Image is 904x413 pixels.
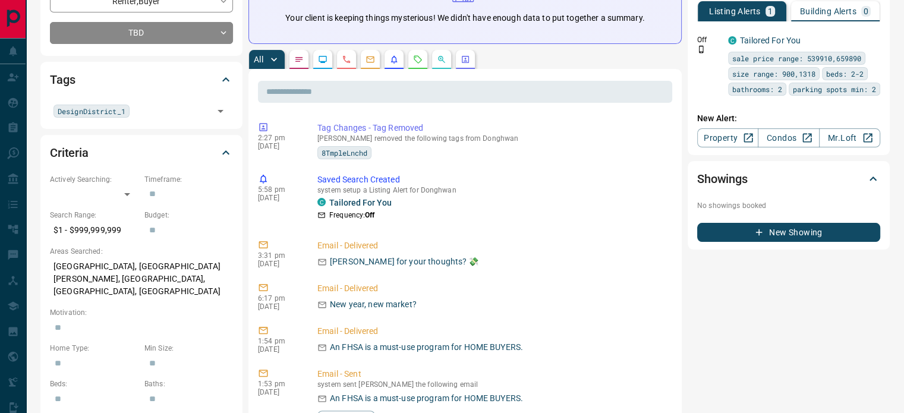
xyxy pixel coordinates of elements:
[732,52,861,64] span: sale price range: 539910,659890
[826,68,864,80] span: beds: 2-2
[317,239,667,252] p: Email - Delivered
[800,7,856,15] p: Building Alerts
[317,368,667,380] p: Email - Sent
[461,55,470,64] svg: Agent Actions
[793,83,876,95] span: parking spots min: 2
[258,194,300,202] p: [DATE]
[697,112,880,125] p: New Alert:
[258,302,300,311] p: [DATE]
[50,138,233,167] div: Criteria
[322,147,367,159] span: 8TmpleLnchd
[50,246,233,257] p: Areas Searched:
[317,174,667,186] p: Saved Search Created
[50,210,138,220] p: Search Range:
[732,83,782,95] span: bathrooms: 2
[258,251,300,260] p: 3:31 pm
[258,134,300,142] p: 2:27 pm
[317,282,667,295] p: Email - Delivered
[50,65,233,94] div: Tags
[50,220,138,240] p: $1 - $999,999,999
[258,294,300,302] p: 6:17 pm
[330,341,523,354] p: An FHSA is a must-use program for HOME BUYERS.
[317,134,667,143] p: [PERSON_NAME] removed the following tags from Donghwan
[330,298,417,311] p: New year, new market?
[258,185,300,194] p: 5:58 pm
[365,211,374,219] strong: Off
[732,68,815,80] span: size range: 900,1318
[50,143,89,162] h2: Criteria
[254,55,263,64] p: All
[258,388,300,396] p: [DATE]
[317,198,326,206] div: condos.ca
[342,55,351,64] svg: Calls
[50,174,138,185] p: Actively Searching:
[864,7,868,15] p: 0
[258,337,300,345] p: 1:54 pm
[50,379,138,389] p: Beds:
[366,55,375,64] svg: Emails
[697,34,721,45] p: Off
[697,200,880,211] p: No showings booked
[50,70,75,89] h2: Tags
[758,128,819,147] a: Condos
[294,55,304,64] svg: Notes
[212,103,229,119] button: Open
[329,210,374,220] p: Frequency:
[697,223,880,242] button: New Showing
[258,260,300,268] p: [DATE]
[318,55,327,64] svg: Lead Browsing Activity
[144,343,233,354] p: Min Size:
[317,380,667,389] p: system sent [PERSON_NAME] the following email
[50,257,233,301] p: [GEOGRAPHIC_DATA], [GEOGRAPHIC_DATA][PERSON_NAME], [GEOGRAPHIC_DATA], [GEOGRAPHIC_DATA], [GEOGRAP...
[144,210,233,220] p: Budget:
[258,142,300,150] p: [DATE]
[330,392,523,405] p: An FHSA is a must-use program for HOME BUYERS.
[768,7,773,15] p: 1
[728,36,736,45] div: condos.ca
[709,7,761,15] p: Listing Alerts
[437,55,446,64] svg: Opportunities
[144,174,233,185] p: Timeframe:
[50,343,138,354] p: Home Type:
[697,45,705,53] svg: Push Notification Only
[413,55,423,64] svg: Requests
[285,12,644,24] p: Your client is keeping things mysterious! We didn't have enough data to put together a summary.
[258,380,300,388] p: 1:53 pm
[697,165,880,193] div: Showings
[819,128,880,147] a: Mr.Loft
[330,256,478,268] p: [PERSON_NAME] for your thoughts? 💸
[258,345,300,354] p: [DATE]
[317,186,667,194] p: system setup a Listing Alert for Donghwan
[58,105,125,117] span: DesignDistrict_1
[50,307,233,318] p: Motivation:
[329,198,392,207] a: Tailored For You
[317,325,667,338] p: Email - Delivered
[740,36,801,45] a: Tailored For You
[50,22,233,44] div: TBD
[389,55,399,64] svg: Listing Alerts
[144,379,233,389] p: Baths:
[697,169,748,188] h2: Showings
[697,128,758,147] a: Property
[317,122,667,134] p: Tag Changes - Tag Removed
